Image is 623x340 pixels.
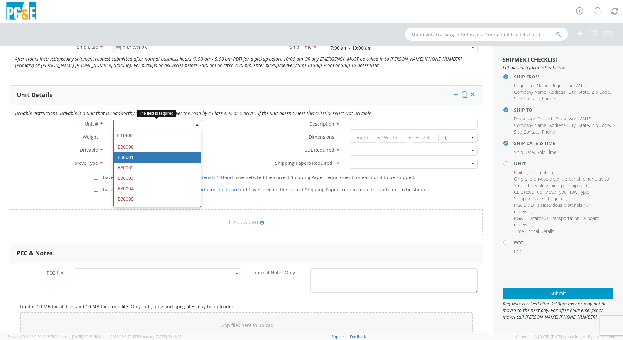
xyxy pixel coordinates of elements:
[5,2,37,21] img: pge-logo-06675f144f4cfa6a6814.png
[514,189,542,195] span: CDL Required
[83,134,98,140] span: Weight
[304,147,334,153] span: CDL Required
[514,161,613,166] h4: Unit
[114,163,201,173] li: B30002
[17,92,52,98] h3: Unit Details
[514,89,547,95] li: ,
[514,176,612,189] li: ,
[545,189,567,195] span: Move Type
[549,122,566,128] span: Address
[58,334,98,339] span: master, [DATE] 09:50:40
[549,122,567,129] li: ,
[514,95,540,102] li: ,
[137,110,176,117] div: The field is required
[514,228,554,234] span: Time Critical Details
[514,116,554,122] li: ,
[578,122,589,128] span: State
[309,134,334,140] span: Dimensions
[407,133,412,143] span: X
[514,215,612,228] li: ,
[529,169,553,176] span: Description
[514,89,546,95] span: Company Name
[514,74,613,79] h4: Ship From
[114,152,201,163] li: B30001
[142,334,181,339] span: master, [DATE] 09:46:25
[529,169,554,176] li: ,
[514,149,535,156] li: ,
[10,209,483,235] a: ADD A UNIT
[114,142,201,152] li: B30000
[551,82,589,89] li: ,
[542,95,555,102] span: Phone
[332,334,346,339] a: Support
[275,160,334,166] span: Shipping Papers Required?
[47,270,55,276] span: PCC
[8,334,98,339] span: Server: 2025.19.0-91c74307f99
[542,129,555,135] span: Phone
[15,56,462,68] i: After Hours Instructions: Any shipment request submitted after normal business hours (7:00 am - 5...
[503,301,613,320] span: Requests received after 2:30pm may or may not be moved to the next day. For after hour emergency ...
[568,89,577,95] li: ,
[75,160,98,166] span: Move Type
[537,149,557,155] span: Ship Time
[545,189,568,195] li: ,
[20,304,473,309] h5: Limit is 10 MB for all files and 10 MB for a one file. Only .pdf, .png and .jpeg files may be upl...
[330,45,372,51] div: 7:00 am - 10:00 am
[514,82,549,89] span: Requestor Name
[568,122,577,129] li: ,
[381,133,407,143] input: Width
[514,189,543,195] li: ,
[114,194,201,204] li: B30005
[578,89,590,95] li: ,
[514,107,613,112] h4: Ship To
[592,89,610,95] span: Zip Code
[17,250,53,257] h3: PCC & Notes
[592,89,611,95] li: ,
[514,195,566,202] span: Shipping Papers Required
[77,44,98,50] span: Ship Date
[516,334,615,339] span: Copyright © [DATE]-[DATE] Agistix Inc., All Rights Reserved
[514,169,528,176] li: ,
[350,133,376,143] input: Length
[551,82,588,89] span: Requestor LAN ID
[503,288,613,299] button: Submit
[94,188,98,192] input: I have reviewed thePG&E's Hazardous Transportation Tailboardand have selected the correct Shippin...
[592,122,610,128] span: Zip Code
[114,183,201,194] li: B30004
[514,202,591,215] span: PG&E DOT's Hazardous Materials 101 reviewed
[549,89,567,95] li: ,
[568,122,576,128] span: City
[290,44,311,50] span: Ship Time
[555,116,593,122] li: ,
[514,122,546,128] span: Company Name
[80,147,98,153] span: Drivable
[578,89,589,95] span: State
[100,174,415,180] span: I have reviewed the and have selected the correct Shipping Paper requirement for each unit to be ...
[514,248,523,255] span: PCC
[514,149,534,155] span: Ship Date
[514,95,539,102] span: Site Contact
[569,189,589,195] li: ,
[376,133,381,143] span: X
[568,89,576,95] span: City
[114,173,201,183] li: B30003
[219,322,274,328] span: Drop files here to upload
[514,176,609,189] span: Only one driveable vehicle per shipment, up to 3 not driveable vehicle per shipment
[405,28,568,41] input: Shipment, Tracking or Reference Number (at least 4 chars)
[514,129,540,135] li: ,
[503,56,558,63] strong: Shipment Checklist
[549,89,566,95] span: Address
[15,110,371,116] i: Drivable Instructions: Drivable is a unit that is roadworthy and can be driven over the road by a...
[514,116,553,122] span: Possessor Contact
[514,82,550,89] li: ,
[94,176,98,180] input: I have reviewed thePG&E DOT's Hazardous Materials 101and have selected the correct Shipping Paper...
[569,189,588,195] span: Tow Type
[99,334,181,339] span: Client: 2025.18.0-71d3358
[514,141,613,146] h4: Ship Date & Time
[514,169,527,176] span: Unit #
[503,64,613,71] span: Fill out each form listed below
[514,202,612,215] li: ,
[592,122,611,129] li: ,
[100,186,432,192] span: I have reviewed the and have selected the correct Shipping Papers requirement for each unit to be...
[514,195,567,202] li: ,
